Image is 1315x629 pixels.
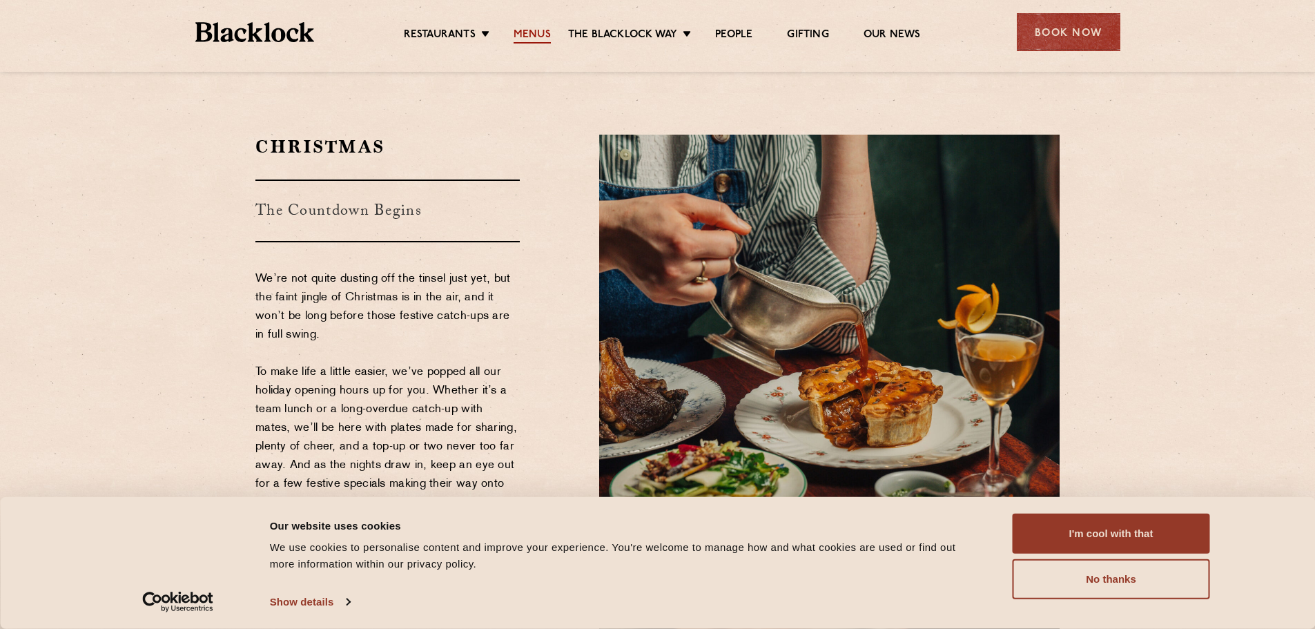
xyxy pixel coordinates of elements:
div: We use cookies to personalise content and improve your experience. You're welcome to manage how a... [270,539,982,572]
a: Gifting [787,28,828,43]
a: Usercentrics Cookiebot - opens in a new window [117,592,238,612]
img: BL_Textured_Logo-footer-cropped.svg [195,22,315,42]
button: I'm cool with that [1013,514,1210,554]
button: No thanks [1013,559,1210,599]
p: We’re not quite dusting off the tinsel just yet, but the faint jingle of Christmas is in the air,... [255,270,520,624]
h3: The Countdown Begins [255,180,520,242]
a: People [715,28,752,43]
a: The Blacklock Way [568,28,677,43]
div: Book Now [1017,13,1120,51]
div: Our website uses cookies [270,517,982,534]
a: Menus [514,28,551,43]
h2: Christmas [255,135,520,159]
a: Show details [270,592,350,612]
a: Our News [864,28,921,43]
a: Restaurants [404,28,476,43]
